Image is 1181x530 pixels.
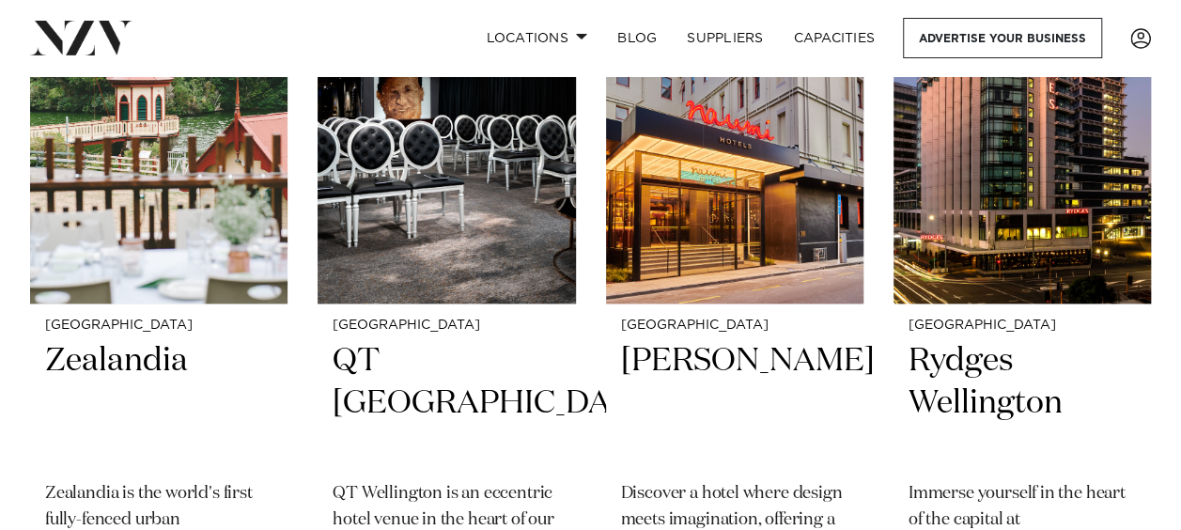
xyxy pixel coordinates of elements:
h2: Rydges Wellington [909,340,1136,467]
small: [GEOGRAPHIC_DATA] [45,319,272,333]
small: [GEOGRAPHIC_DATA] [909,319,1136,333]
small: [GEOGRAPHIC_DATA] [333,319,560,333]
h2: [PERSON_NAME] [621,340,848,467]
h2: Zealandia [45,340,272,467]
img: nzv-logo.png [30,21,132,55]
small: [GEOGRAPHIC_DATA] [621,319,848,333]
a: Advertise your business [903,18,1102,58]
a: Locations [471,18,602,58]
a: BLOG [602,18,672,58]
a: Capacities [779,18,891,58]
a: SUPPLIERS [672,18,778,58]
h2: QT [GEOGRAPHIC_DATA] [333,340,560,467]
